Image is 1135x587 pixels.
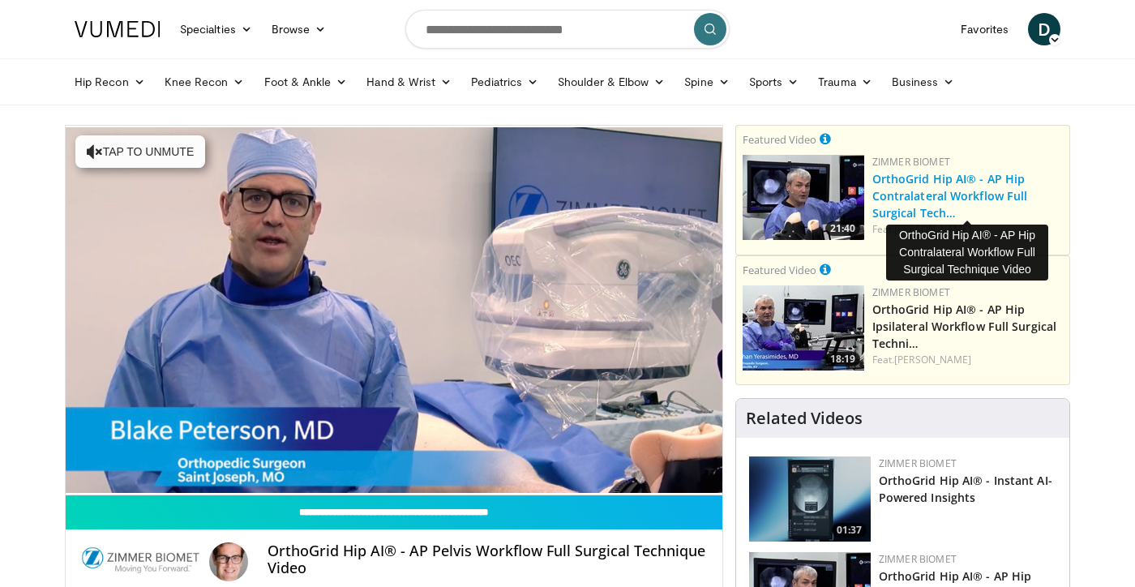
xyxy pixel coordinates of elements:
[209,542,248,581] img: Avatar
[743,285,864,371] a: 18:19
[872,353,1063,367] div: Feat.
[879,552,957,566] a: Zimmer Biomet
[743,285,864,371] img: 503c3a3d-ad76-4115-a5ba-16c0230cde33.150x105_q85_crop-smart_upscale.jpg
[872,285,950,299] a: Zimmer Biomet
[743,263,816,277] small: Featured Video
[66,126,722,495] video-js: Video Player
[255,66,358,98] a: Foot & Ankle
[882,66,965,98] a: Business
[886,225,1048,281] div: OrthoGrid Hip AI® - AP Hip Contralateral Workflow Full Surgical Technique Video
[808,66,882,98] a: Trauma
[872,171,1028,221] a: OrthoGrid Hip AI® - AP Hip Contralateral Workflow Full Surgical Tech…
[65,66,155,98] a: Hip Recon
[268,542,709,577] h4: OrthoGrid Hip AI® - AP Pelvis Workflow Full Surgical Technique Video
[894,353,971,366] a: [PERSON_NAME]
[739,66,809,98] a: Sports
[79,542,203,581] img: Zimmer Biomet
[357,66,461,98] a: Hand & Wrist
[872,222,1063,237] div: Feat.
[832,523,867,538] span: 01:37
[405,10,730,49] input: Search topics, interventions
[675,66,739,98] a: Spine
[879,456,957,470] a: Zimmer Biomet
[951,13,1018,45] a: Favorites
[743,155,864,240] img: 96a9cbbb-25ee-4404-ab87-b32d60616ad7.150x105_q85_crop-smart_upscale.jpg
[743,155,864,240] a: 21:40
[170,13,262,45] a: Specialties
[461,66,548,98] a: Pediatrics
[155,66,255,98] a: Knee Recon
[548,66,675,98] a: Shoulder & Elbow
[879,473,1052,505] a: OrthoGrid Hip AI® - Instant AI-Powered Insights
[75,135,205,168] button: Tap to unmute
[1028,13,1060,45] a: D
[872,155,950,169] a: Zimmer Biomet
[749,456,871,542] a: 01:37
[825,221,860,236] span: 21:40
[746,409,863,428] h4: Related Videos
[749,456,871,542] img: 51d03d7b-a4ba-45b7-9f92-2bfbd1feacc3.150x105_q85_crop-smart_upscale.jpg
[262,13,336,45] a: Browse
[743,132,816,147] small: Featured Video
[872,302,1056,351] a: OrthoGrid Hip AI® - AP Hip Ipsilateral Workflow Full Surgical Techni…
[825,352,860,366] span: 18:19
[75,21,161,37] img: VuMedi Logo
